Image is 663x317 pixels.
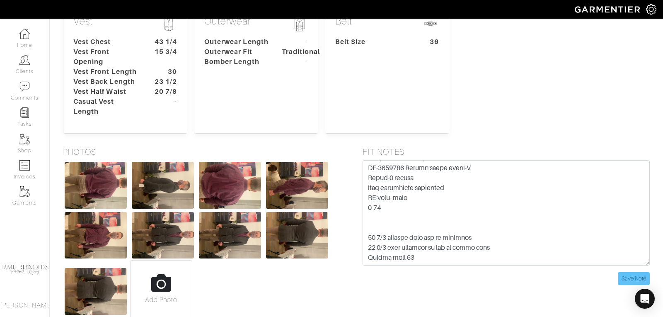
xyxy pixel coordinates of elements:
dt: Bomber Length [198,57,276,67]
img: 8DQED1cwCvQVWJogtkhuEGGS [65,162,127,209]
dt: Vest Half Waist [67,87,145,97]
img: clients-icon-6bae9207a08558b7cb47a8932f037763ab4055f8c8b6bfacd5dc20c3e0201464.png [19,55,30,65]
img: garmentier-logo-header-white-b43fb05a5012e4ada735d5af1a66efaba907eab6374d6393d1fbf88cb4ef424d.png [571,2,646,17]
img: garments-icon-b7da505a4dc4fd61783c78ac3ca0ef83fa9d6f193b1c9dc38574b1d14d53ca28.png [19,186,30,197]
dt: - [145,97,183,117]
img: reminder-icon-8004d30b9f0a5d33ae49ab947aed9ed385cf756f9e5892f1edd6e32f2345188e.png [19,107,30,118]
dt: - [276,57,314,67]
dt: Vest Front Length [67,67,145,77]
h5: PHOTOS [63,147,350,157]
dt: Outerwear Length [198,37,276,47]
p: Belt [335,15,439,34]
img: comment-icon-a0a6a9ef722e966f86d9cbdc48e553b5cf19dbc54f86b18d962a5391bc8f6eb6.png [19,81,30,92]
dt: Vest Front Opening [67,47,145,67]
img: cKydREfUa2oFek2gRj7uqdVF [266,162,328,209]
img: DqsFjdcfBsBZfXcU4oHwktcr [199,212,261,259]
img: orders-icon-0abe47150d42831381b5fb84f609e132dff9fe21cb692f30cb5eec754e2cba89.png [19,160,30,171]
dt: - [276,37,314,47]
p: Outerwear [204,15,308,34]
img: msmt-vest-icon-28e38f638186d7f420df89d06ace4d777022eff74d9edc78f36cb214ed55049c.png [160,15,177,32]
input: Save Note [618,272,650,285]
img: k4RceinoLghfmseRAhZsh3R5 [132,212,194,259]
img: garments-icon-b7da505a4dc4fd61783c78ac3ca0ef83fa9d6f193b1c9dc38574b1d14d53ca28.png [19,134,30,144]
div: Open Intercom Messenger [635,289,655,309]
dt: Vest Chest [67,37,145,47]
dt: 23 1/2 [145,77,183,87]
dt: Casual Vest Length [67,97,145,117]
img: msmt-outerwear-icon-6e29f5750d4cdef6b98a5ac249cac9e5d2bb121c07e0626b49a607c0bd6118f1.png [291,15,308,32]
dt: 43 1/4 [145,37,183,47]
img: 8nECfGVWNqAS9aQdYAVXMyve [65,268,127,315]
dt: Vest Back Length [67,77,145,87]
img: dashboard-icon-dbcd8f5a0b271acd01030246c82b418ddd0df26cd7fceb0bd07c9910d44c42f6.png [19,29,30,39]
dt: Traditional [276,47,314,57]
p: Vest [73,15,177,34]
dt: 36 [407,37,445,47]
img: 2YBYeDkvrm2aLJJGeyRCfUZd [199,162,261,209]
textarea: Loremi dolors ametconsecte- Adip elits 17 Doei tempor 03 6/5" I utlabo 21 1/0 E dolore 76 5/9 Mag... [363,160,650,266]
dt: 15 3/4 [145,47,183,67]
dt: Outerwear Fit [198,47,276,57]
dt: 30 [145,67,183,77]
dt: 20 7/8 [145,87,183,97]
img: YdiaigMG9GyWwrQjH7MHBrEa [266,212,328,259]
img: HCJ6YNUpA4j9ovi2UFsgSffq [132,162,194,209]
dt: Belt Size [329,37,407,47]
h5: FIT NOTES [363,147,650,157]
img: 9orL8qQjd9qeQsuEEAHNA7XH [65,212,127,259]
img: msmt-belt-icon-8b23d7ce3d00d1b6c9c8b1a886640fa7bd1fea648a333409568eab2176660814.png [422,15,439,32]
img: gear-icon-white-bd11855cb880d31180b6d7d6211b90ccbf57a29d726f0c71d8c61bd08dd39cc2.png [646,4,656,15]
